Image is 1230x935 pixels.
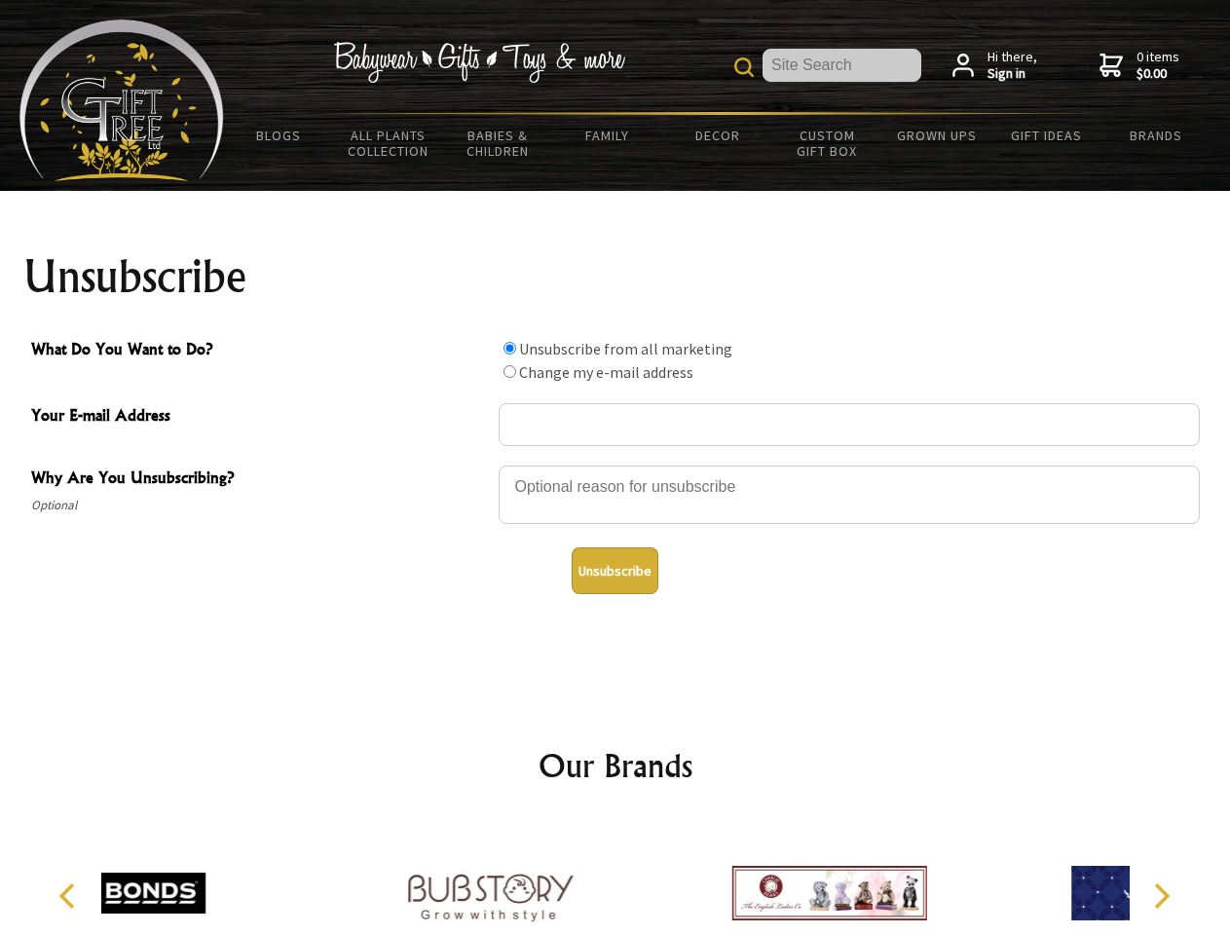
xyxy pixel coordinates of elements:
[1101,115,1211,156] a: Brands
[499,403,1200,446] input: Your E-mail Address
[31,466,489,494] span: Why Are You Unsubscribing?
[31,403,489,431] span: Your E-mail Address
[23,253,1208,300] h1: Unsubscribe
[333,42,625,83] img: Babywear - Gifts - Toys & more
[881,115,991,156] a: Grown Ups
[503,342,516,355] input: What Do You Want to Do?
[31,337,489,365] span: What Do You Want to Do?
[499,466,1200,524] textarea: Why Are You Unsubscribing?
[31,494,489,517] span: Optional
[988,65,1037,83] strong: Sign in
[1100,49,1179,83] a: 0 items$0.00
[991,115,1101,156] a: Gift Ideas
[553,115,663,156] a: Family
[952,49,1037,83] a: Hi there,Sign in
[519,362,693,382] label: Change my e-mail address
[763,49,921,82] input: Site Search
[49,875,92,917] button: Previous
[443,115,553,171] a: Babies & Children
[224,115,334,156] a: BLOGS
[1137,48,1179,83] span: 0 items
[734,57,754,77] img: product search
[1139,875,1182,917] button: Next
[772,115,882,171] a: Custom Gift Box
[662,115,772,156] a: Decor
[1137,65,1179,83] strong: $0.00
[572,547,658,594] button: Unsubscribe
[503,365,516,378] input: What Do You Want to Do?
[19,19,224,181] img: Babyware - Gifts - Toys and more...
[519,339,732,358] label: Unsubscribe from all marketing
[334,115,444,171] a: All Plants Collection
[39,742,1192,789] h2: Our Brands
[988,49,1037,83] span: Hi there,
